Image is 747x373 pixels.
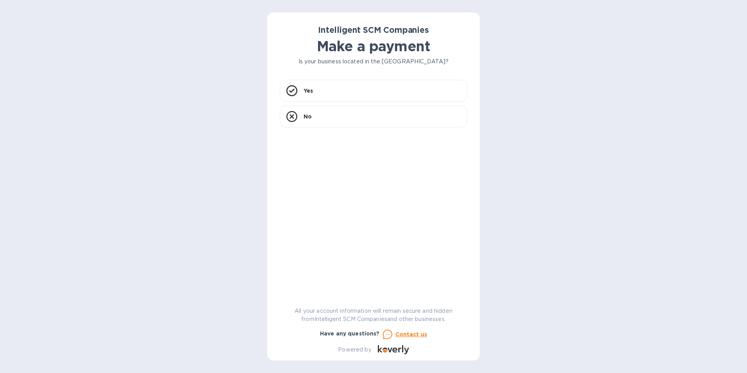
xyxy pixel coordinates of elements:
p: All your account information will remain secure and hidden from Intelligent SCM Companies and oth... [280,307,467,323]
p: Powered by [338,346,371,354]
b: Have any questions? [320,330,380,337]
h1: Make a payment [280,38,467,54]
b: Intelligent SCM Companies [318,25,429,35]
p: Yes [304,87,313,95]
p: No [304,113,312,120]
p: Is your business located in the [GEOGRAPHIC_DATA]? [280,57,467,66]
u: Contact us [395,331,427,337]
